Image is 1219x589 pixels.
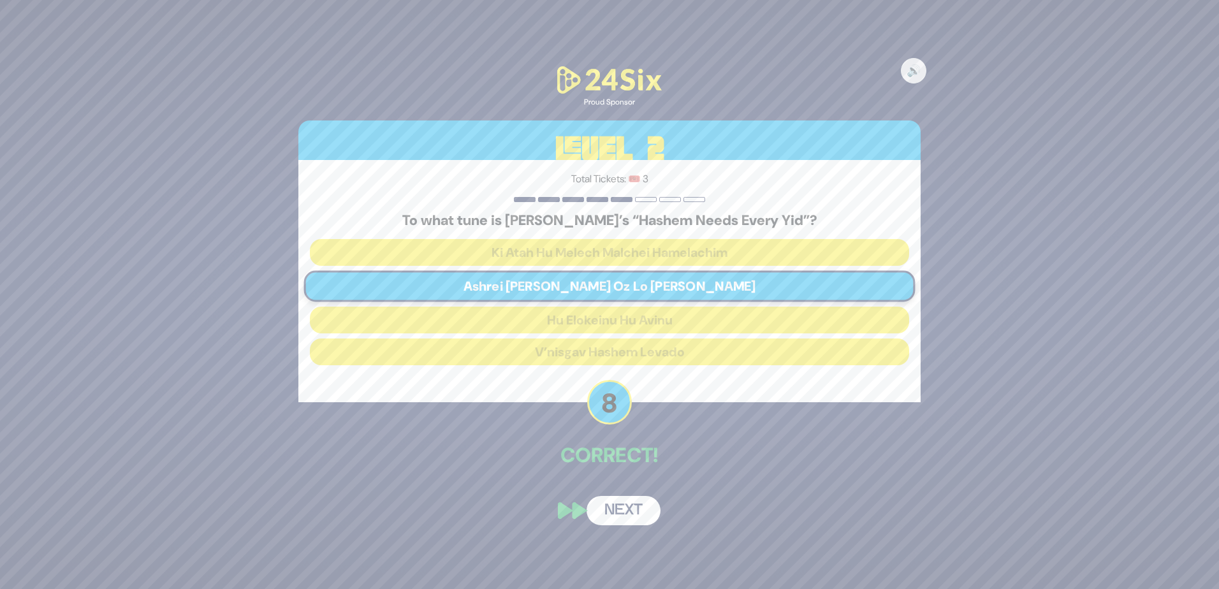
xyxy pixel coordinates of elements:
[304,271,916,302] button: Ashrei [PERSON_NAME] Oz Lo [PERSON_NAME]
[587,380,632,425] p: 8
[310,171,909,187] p: Total Tickets: 🎟️ 3
[298,440,921,470] p: Correct!
[310,212,909,229] h5: To what tune is [PERSON_NAME]’s “Hashem Needs Every Yid”?
[552,64,667,96] img: 24Six
[587,496,661,525] button: Next
[310,338,909,365] button: V’nisgav Hashem Levado
[552,96,667,108] div: Proud Sponsor
[298,120,921,178] h3: Level 2
[310,239,909,266] button: Ki Atah Hu Melech Malchei Hamelachim
[901,58,926,84] button: 🔊
[310,307,909,333] button: Hu Elokeinu Hu Avinu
